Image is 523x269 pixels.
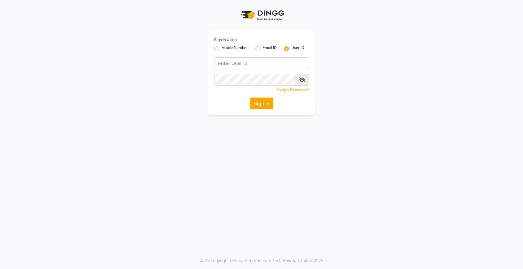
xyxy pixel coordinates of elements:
label: Email ID [263,45,277,52]
label: User ID [291,45,304,52]
a: Forgot Password? [277,87,309,92]
label: Sign In Using: [214,37,237,43]
input: Username [214,74,295,86]
label: Mobile Number [222,45,248,52]
img: logo1.svg [237,6,286,24]
input: Username [214,57,309,69]
button: Sign In [250,98,273,109]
